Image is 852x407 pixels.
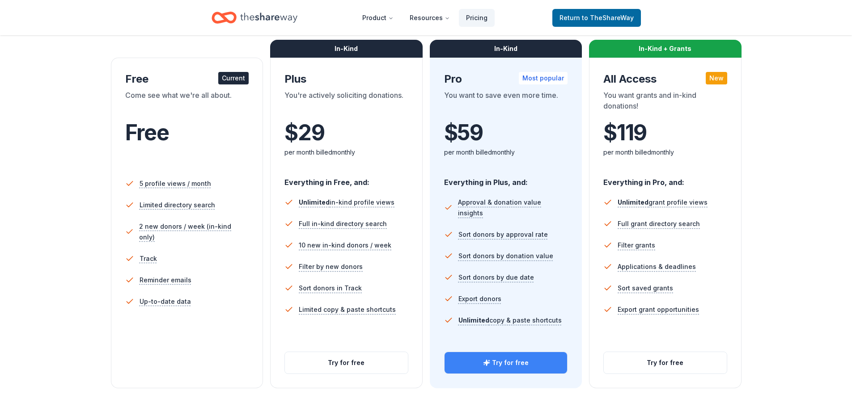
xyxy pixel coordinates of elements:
span: Reminder emails [140,275,191,285]
button: Try for free [604,352,727,373]
div: You want grants and in-kind donations! [603,90,727,115]
span: Full in-kind directory search [299,218,387,229]
span: Full grant directory search [618,218,700,229]
span: Applications & deadlines [618,261,696,272]
span: in-kind profile views [299,198,394,206]
button: Try for free [285,352,408,373]
a: Pricing [459,9,495,27]
span: Sort saved grants [618,283,673,294]
div: Everything in Plus, and: [444,169,568,188]
span: Sort donors by due date [458,272,534,283]
div: In-Kind [430,40,582,58]
span: Approval & donation value insights [458,197,568,218]
span: Sort donors by donation value [458,251,553,261]
div: Everything in Free, and: [284,169,408,188]
a: Returnto TheShareWay [552,9,641,27]
div: Free [125,72,249,86]
span: $ 29 [284,120,324,145]
button: Resources [403,9,457,27]
span: $ 119 [603,120,647,145]
span: 2 new donors / week (in-kind only) [139,221,249,243]
div: Current [218,72,249,84]
span: Up-to-date data [140,296,191,307]
div: In-Kind [270,40,423,58]
div: You want to save even more time. [444,90,568,115]
nav: Main [355,7,495,28]
span: Export donors [458,294,501,304]
span: to TheShareWay [582,14,634,21]
span: $ 59 [444,120,483,145]
div: New [706,72,727,84]
div: Everything in Pro, and: [603,169,727,188]
span: Sort donors in Track [299,283,362,294]
span: 5 profile views / month [140,178,211,189]
span: copy & paste shortcuts [458,316,562,324]
span: Export grant opportunities [618,304,699,315]
div: You're actively soliciting donations. [284,90,408,115]
span: Track [140,253,157,264]
span: Filter by new donors [299,261,363,272]
span: grant profile views [618,198,708,206]
span: Limited directory search [140,200,215,210]
span: Unlimited [618,198,649,206]
div: Pro [444,72,568,86]
div: Most popular [519,72,568,84]
span: Sort donors by approval rate [458,229,548,240]
div: All Access [603,72,727,86]
a: Home [212,7,297,28]
span: Limited copy & paste shortcuts [299,304,396,315]
div: Plus [284,72,408,86]
span: Unlimited [299,198,330,206]
button: Product [355,9,401,27]
div: per month billed monthly [444,147,568,158]
button: Try for free [445,352,568,373]
div: Come see what we're all about. [125,90,249,115]
span: Unlimited [458,316,489,324]
div: per month billed monthly [603,147,727,158]
span: Free [125,119,169,146]
span: Return [560,13,634,23]
span: 10 new in-kind donors / week [299,240,391,251]
div: per month billed monthly [284,147,408,158]
div: In-Kind + Grants [589,40,742,58]
span: Filter grants [618,240,655,251]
